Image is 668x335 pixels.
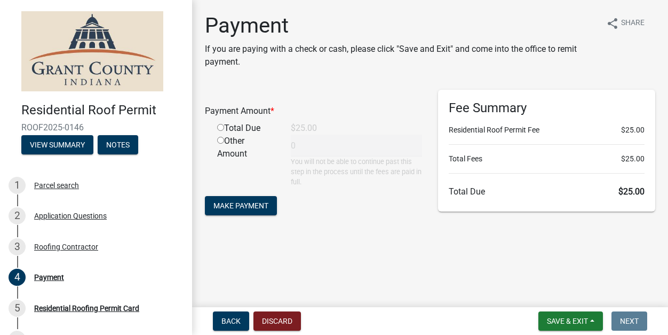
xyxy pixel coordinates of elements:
h6: Fee Summary [449,100,645,116]
wm-modal-confirm: Summary [21,141,93,150]
i: share [606,17,619,30]
div: Payment Amount [197,105,430,118]
h4: Residential Roof Permit [21,103,184,118]
button: shareShare [598,13,653,34]
div: 1 [9,177,26,194]
span: Save & Exit [547,317,588,325]
div: 4 [9,269,26,286]
div: 3 [9,238,26,255]
h1: Payment [205,13,598,38]
span: Make Payment [213,201,268,209]
div: Other Amount [209,135,283,188]
button: Discard [253,311,301,331]
div: 2 [9,207,26,224]
button: Back [213,311,249,331]
span: $25.00 [618,186,645,197]
button: Next [611,311,647,331]
div: 5 [9,300,26,317]
img: Grant County, Indiana [21,11,163,91]
span: $25.00 [621,153,645,165]
li: Residential Roof Permit Fee [449,124,645,136]
span: Back [221,317,241,325]
span: Share [621,17,645,30]
h6: Total Due [449,186,645,197]
div: Residential Roofing Permit Card [34,305,139,312]
div: Parcel search [34,182,79,189]
button: Save & Exit [538,311,603,331]
span: $25.00 [621,124,645,136]
div: Roofing Contractor [34,243,98,251]
div: Payment [34,274,64,281]
button: Make Payment [205,196,277,215]
div: Total Due [209,122,283,135]
div: Application Questions [34,212,107,220]
span: ROOF2025-0146 [21,122,171,133]
p: If you are paying with a check or cash, please click "Save and Exit" and come into the office to ... [205,43,598,68]
button: View Summary [21,135,93,154]
button: Notes [98,135,138,154]
li: Total Fees [449,153,645,165]
span: Next [620,317,639,325]
wm-modal-confirm: Notes [98,141,138,150]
